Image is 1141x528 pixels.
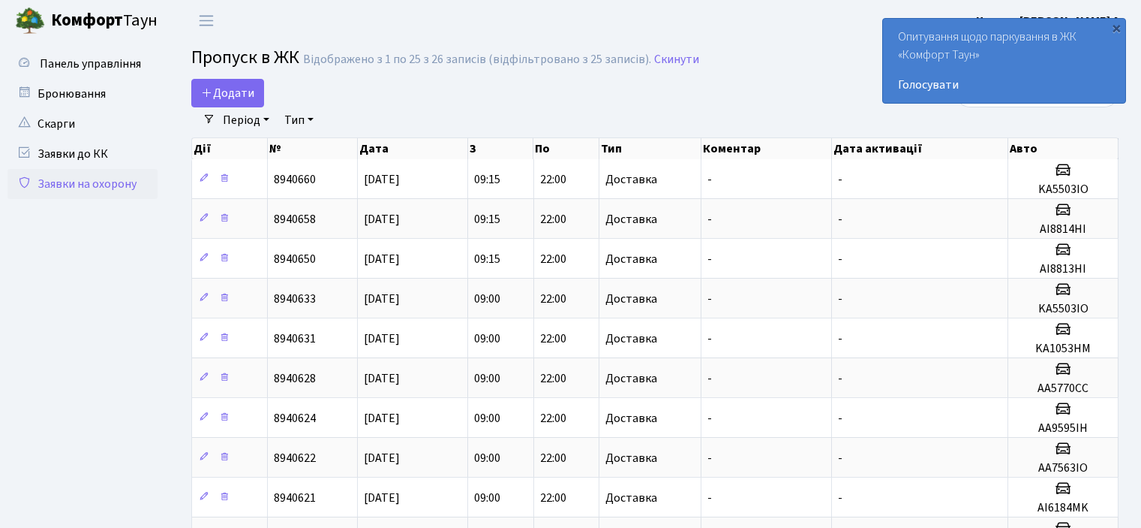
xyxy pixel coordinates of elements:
span: 09:00 [474,490,500,506]
span: 22:00 [540,330,566,347]
th: Авто [1008,138,1118,159]
th: Тип [599,138,701,159]
a: Додати [191,79,264,107]
span: - [707,291,712,307]
span: 22:00 [540,490,566,506]
span: Доставка [605,213,657,225]
span: - [838,171,842,188]
span: 8940650 [274,251,316,267]
h5: AI6184MK [1014,501,1112,515]
span: - [707,211,712,228]
span: - [707,251,712,267]
span: - [838,410,842,427]
span: 09:15 [474,211,500,228]
span: - [707,450,712,466]
span: Доставка [605,412,657,424]
span: [DATE] [364,490,400,506]
th: Дата активації [832,138,1008,159]
span: - [838,291,842,307]
span: Доставка [605,373,657,385]
span: 09:15 [474,171,500,188]
h5: AA9595IH [1014,421,1112,436]
span: 09:00 [474,291,500,307]
h5: AA5770CC [1014,382,1112,396]
span: - [707,370,712,387]
span: 8940624 [274,410,316,427]
span: [DATE] [364,330,400,347]
button: Переключити навігацію [188,8,225,33]
span: [DATE] [364,291,400,307]
th: Коментар [701,138,832,159]
span: - [707,330,712,347]
div: Відображено з 1 по 25 з 26 записів (відфільтровано з 25 записів). [303,53,651,67]
span: 22:00 [540,171,566,188]
span: 8940633 [274,291,316,307]
a: Голосувати [898,76,1110,94]
span: - [838,370,842,387]
span: Доставка [605,293,657,305]
span: 22:00 [540,211,566,228]
span: Додати [201,85,254,101]
span: Доставка [605,452,657,464]
h5: KA1053HM [1014,342,1112,356]
span: - [707,171,712,188]
span: Доставка [605,253,657,265]
span: 8940631 [274,330,316,347]
h5: AI8814HI [1014,222,1112,237]
span: 8940622 [274,450,316,466]
a: Скарги [8,109,158,139]
h5: KA5503IO [1014,302,1112,316]
span: 09:00 [474,330,500,347]
a: Тип [278,107,320,133]
span: - [838,490,842,506]
a: Скинути [654,53,699,67]
span: 09:00 [474,450,500,466]
span: 22:00 [540,410,566,427]
span: Доставка [605,492,657,504]
th: По [533,138,599,159]
span: Таун [51,8,158,34]
h5: AA7563IO [1014,461,1112,475]
a: Бронювання [8,79,158,109]
img: logo.png [15,6,45,36]
span: - [838,211,842,228]
span: [DATE] [364,251,400,267]
th: Дії [192,138,268,159]
span: 8940660 [274,171,316,188]
h5: KA5503IO [1014,183,1112,197]
span: 09:15 [474,251,500,267]
th: З [468,138,533,159]
span: [DATE] [364,171,400,188]
span: - [707,410,712,427]
span: - [838,330,842,347]
a: Цитрус [PERSON_NAME] А. [976,12,1123,30]
h5: AI8813HI [1014,262,1112,276]
b: Комфорт [51,8,123,32]
span: 22:00 [540,291,566,307]
a: Заявки на охорону [8,169,158,199]
a: Заявки до КК [8,139,158,169]
span: 8940658 [274,211,316,228]
span: - [838,450,842,466]
span: 8940628 [274,370,316,387]
span: Доставка [605,333,657,345]
span: Пропуск в ЖК [191,44,299,71]
span: 8940621 [274,490,316,506]
a: Період [217,107,275,133]
span: - [838,251,842,267]
span: 22:00 [540,370,566,387]
span: [DATE] [364,410,400,427]
span: Панель управління [40,56,141,72]
span: [DATE] [364,211,400,228]
th: Дата [358,138,468,159]
b: Цитрус [PERSON_NAME] А. [976,13,1123,29]
th: № [268,138,358,159]
div: Опитування щодо паркування в ЖК «Комфорт Таун» [883,19,1125,103]
span: 09:00 [474,370,500,387]
a: Панель управління [8,49,158,79]
span: 22:00 [540,450,566,466]
span: [DATE] [364,370,400,387]
span: 22:00 [540,251,566,267]
div: × [1109,20,1124,35]
span: 09:00 [474,410,500,427]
